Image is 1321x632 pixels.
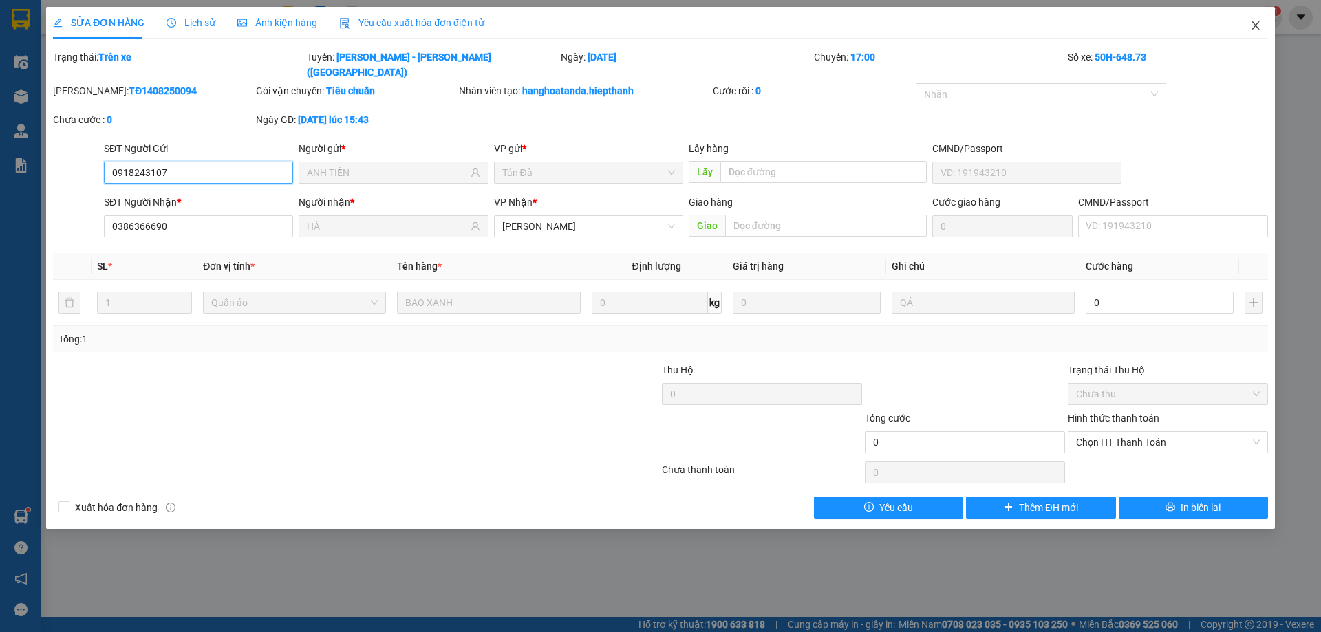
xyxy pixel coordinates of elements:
input: Tên người nhận [307,219,467,234]
input: Tên người gửi [307,165,467,180]
button: printerIn biên lai [1119,497,1268,519]
span: exclamation-circle [864,502,874,513]
span: In biên lai [1181,500,1221,515]
span: Lấy hàng [689,143,729,154]
span: Ảnh kiện hàng [237,17,317,28]
b: 17:00 [850,52,875,63]
span: Chưa thu [1076,384,1260,404]
b: [DATE] [588,52,616,63]
b: Trên xe [98,52,131,63]
div: Trạng thái Thu Hộ [1068,362,1268,378]
b: hanghoatanda.hiepthanh [522,85,634,96]
div: Chuyến: [813,50,1066,80]
div: Nhân viên tạo: [459,83,710,98]
span: printer [1166,502,1175,513]
img: icon [339,18,350,29]
span: info-circle [166,503,175,512]
span: Giá trị hàng [733,261,784,272]
input: 0 [733,292,881,314]
b: [DATE] lúc 15:43 [298,114,369,125]
div: Người gửi [299,141,488,156]
label: Hình thức thanh toán [1068,413,1159,424]
input: VD: 191943210 [932,162,1121,184]
div: Cước rồi : [713,83,913,98]
span: Tân Châu [502,216,675,237]
input: Cước giao hàng [932,215,1073,237]
span: Thêm ĐH mới [1019,500,1077,515]
span: SỬA ĐƠN HÀNG [53,17,144,28]
span: VP Nhận [494,197,533,208]
div: Trạng thái: [52,50,305,80]
button: Close [1236,7,1275,45]
div: VP gửi [494,141,683,156]
div: SĐT Người Gửi [104,141,293,156]
input: Ghi Chú [892,292,1075,314]
div: Số xe: [1066,50,1269,80]
button: exclamation-circleYêu cầu [814,497,963,519]
b: [PERSON_NAME] - [PERSON_NAME] ([GEOGRAPHIC_DATA]) [307,52,491,78]
span: user [471,221,480,231]
span: Tản Đà [502,162,675,183]
span: Xuất hóa đơn hàng [69,500,163,515]
button: plusThêm ĐH mới [966,497,1115,519]
span: Lấy [689,161,720,183]
span: edit [53,18,63,28]
span: Đơn vị tính [203,261,255,272]
b: TĐ1408250094 [129,85,197,96]
div: Tổng: 1 [58,331,510,347]
div: [PERSON_NAME]: [53,83,253,98]
div: Chưa cước : [53,112,253,127]
span: Giao hàng [689,197,733,208]
b: 0 [755,85,761,96]
div: Chưa thanh toán [660,462,863,486]
div: CMND/Passport [932,141,1121,156]
b: 50H-648.73 [1095,52,1146,63]
th: Ghi chú [886,253,1080,280]
span: Quần áo [211,292,378,313]
span: Định lượng [632,261,681,272]
input: Dọc đường [720,161,927,183]
span: Lịch sử [167,17,215,28]
span: user [471,168,480,177]
span: Tổng cước [865,413,910,424]
button: delete [58,292,80,314]
span: Yêu cầu xuất hóa đơn điện tử [339,17,484,28]
div: Tuyến: [305,50,559,80]
span: picture [237,18,247,28]
span: close [1250,20,1261,31]
span: plus [1004,502,1013,513]
div: Người nhận [299,195,488,210]
b: 0 [107,114,112,125]
span: Giao [689,215,725,237]
button: plus [1245,292,1263,314]
span: Tên hàng [397,261,442,272]
span: kg [708,292,722,314]
b: Tiêu chuẩn [326,85,375,96]
span: Thu Hộ [662,364,694,375]
div: Gói vận chuyển: [256,83,456,98]
span: Yêu cầu [879,500,913,515]
input: Dọc đường [725,215,927,237]
span: Chọn HT Thanh Toán [1076,432,1260,453]
input: VD: Bàn, Ghế [397,292,580,314]
div: Ngày GD: [256,112,456,127]
div: CMND/Passport [1078,195,1267,210]
span: clock-circle [167,18,176,28]
div: SĐT Người Nhận [104,195,293,210]
label: Cước giao hàng [932,197,1000,208]
span: SL [97,261,108,272]
span: Cước hàng [1086,261,1133,272]
div: Ngày: [559,50,813,80]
